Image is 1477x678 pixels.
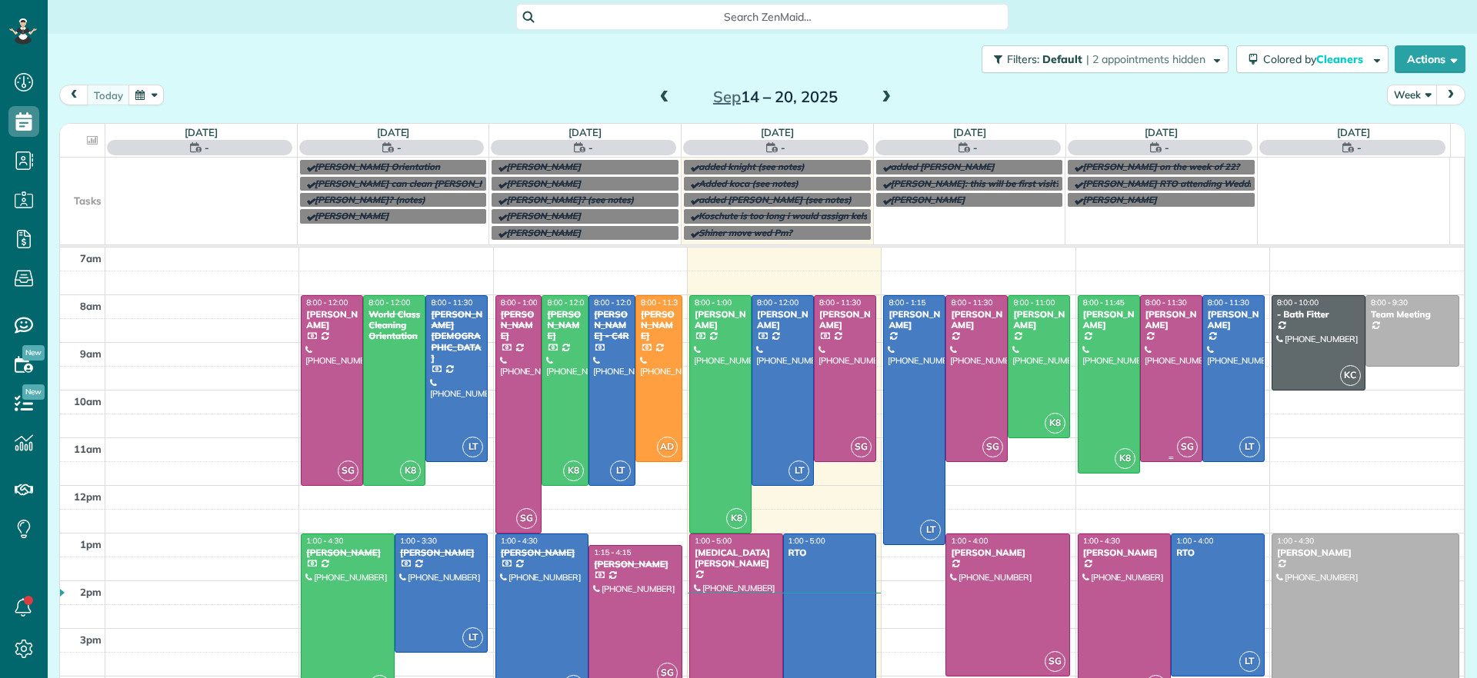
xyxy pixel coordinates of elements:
[593,309,631,342] div: [PERSON_NAME] - C4R
[1357,140,1362,155] span: -
[1276,547,1455,558] div: [PERSON_NAME]
[640,309,678,342] div: [PERSON_NAME]
[695,536,732,546] span: 1:00 - 5:00
[974,45,1229,73] a: Filters: Default | 2 appointments hidden
[1176,536,1213,546] span: 1:00 - 4:00
[1340,365,1361,386] span: KC
[973,140,978,155] span: -
[306,297,348,307] span: 8:00 - 12:00
[315,194,425,205] span: [PERSON_NAME]? (notes)
[1436,85,1465,105] button: next
[501,536,538,546] span: 1:00 - 4:30
[315,178,508,189] span: [PERSON_NAME] can clean [PERSON_NAME]
[713,87,741,106] span: Sep
[80,300,102,312] span: 8am
[1145,309,1198,331] div: [PERSON_NAME]
[679,88,872,105] h2: 14 – 20, 2025
[1371,297,1408,307] span: 8:00 - 9:30
[726,508,747,529] span: K8
[1277,297,1319,307] span: 8:00 - 10:00
[1337,126,1370,138] a: [DATE]
[1045,413,1065,434] span: K8
[1208,297,1249,307] span: 8:00 - 11:30
[22,384,45,400] span: New
[563,460,584,481] span: K8
[953,126,986,138] a: [DATE]
[377,126,410,138] a: [DATE]
[305,547,390,558] div: [PERSON_NAME]
[1045,651,1065,672] span: SG
[1145,297,1187,307] span: 8:00 - 11:30
[788,547,872,558] div: RTO
[1263,52,1369,66] span: Colored by
[588,140,593,155] span: -
[889,297,925,307] span: 8:00 - 1:15
[1387,85,1438,105] button: Week
[1082,309,1135,331] div: [PERSON_NAME]
[1165,140,1169,155] span: -
[610,460,631,481] span: LT
[74,490,102,503] span: 12pm
[1395,45,1465,73] button: Actions
[500,309,538,342] div: [PERSON_NAME]
[1082,194,1157,205] span: [PERSON_NAME]
[397,140,402,155] span: -
[698,227,792,238] span: Shiner move wed Pm?
[1239,437,1260,457] span: LT
[789,536,825,546] span: 1:00 - 5:00
[781,140,785,155] span: -
[506,210,581,221] span: [PERSON_NAME]
[1082,178,1262,189] span: [PERSON_NAME] RTO attending Wedding
[1207,309,1260,331] div: [PERSON_NAME]
[306,536,343,546] span: 1:00 - 4:30
[951,297,992,307] span: 8:00 - 11:30
[950,547,1065,558] div: [PERSON_NAME]
[891,194,965,205] span: [PERSON_NAME]
[1083,297,1125,307] span: 8:00 - 11:45
[506,194,634,205] span: [PERSON_NAME]? (see notes)
[698,178,799,189] span: Added koca (see notes)
[1083,536,1120,546] span: 1:00 - 4:30
[951,536,988,546] span: 1:00 - 4:00
[506,161,581,172] span: [PERSON_NAME]
[1115,448,1135,469] span: K8
[368,309,421,342] div: World Class Cleaning Orientation
[761,126,794,138] a: [DATE]
[80,538,102,550] span: 1pm
[205,140,209,155] span: -
[641,297,682,307] span: 8:00 - 11:30
[698,161,805,172] span: added knight (see notes)
[1177,437,1198,457] span: SG
[506,178,581,189] span: [PERSON_NAME]
[516,508,537,529] span: SG
[74,395,102,407] span: 10am
[59,85,88,105] button: prev
[594,297,635,307] span: 8:00 - 12:00
[462,437,483,457] span: LT
[80,586,102,598] span: 2pm
[1086,52,1205,66] span: | 2 appointments hidden
[400,460,421,481] span: K8
[819,297,861,307] span: 8:00 - 11:30
[22,345,45,361] span: New
[74,443,102,455] span: 11am
[594,547,631,557] span: 1:15 - 4:15
[87,85,130,105] button: today
[431,297,472,307] span: 8:00 - 11:30
[1042,52,1083,66] span: Default
[920,520,941,540] span: LT
[593,559,678,570] div: [PERSON_NAME]
[399,547,484,558] div: [PERSON_NAME]
[501,297,538,307] span: 8:00 - 1:00
[1239,651,1260,672] span: LT
[851,437,872,457] span: SG
[462,627,483,648] span: LT
[368,297,410,307] span: 8:00 - 12:00
[757,297,799,307] span: 8:00 - 12:00
[1316,52,1365,66] span: Cleaners
[819,309,872,331] div: [PERSON_NAME]
[80,347,102,360] span: 9am
[1175,547,1260,558] div: RTO
[1012,309,1065,331] div: [PERSON_NAME]
[1013,297,1055,307] span: 8:00 - 11:00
